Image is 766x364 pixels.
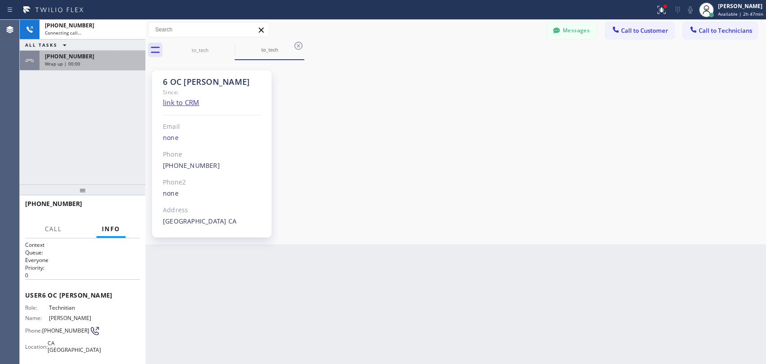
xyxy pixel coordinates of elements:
[683,22,757,39] button: Call to Technicians
[163,161,220,170] a: [PHONE_NUMBER]
[163,149,261,160] div: Phone
[149,22,269,37] input: Search
[25,256,140,264] p: Everyone
[163,205,261,215] div: Address
[45,225,62,233] span: Call
[163,133,261,143] div: none
[42,327,89,334] span: [PHONE_NUMBER]
[25,291,140,299] span: User 6 OC [PERSON_NAME]
[45,22,94,29] span: [PHONE_NUMBER]
[25,327,42,334] span: Phone:
[718,2,763,10] div: [PERSON_NAME]
[163,122,261,132] div: Email
[102,225,120,233] span: Info
[163,216,261,227] div: [GEOGRAPHIC_DATA] CA
[20,39,75,50] button: ALL TASKS
[25,264,140,272] h2: Priority:
[25,343,48,350] span: Location:
[25,315,49,321] span: Name:
[166,47,234,53] div: to_tech
[163,189,261,199] div: none
[39,220,67,238] button: Call
[49,315,94,321] span: [PERSON_NAME]
[163,177,261,188] div: Phone2
[621,26,668,35] span: Call to Customer
[45,61,80,67] span: Wrap up | 00:00
[699,26,752,35] span: Call to Technicians
[718,11,763,17] span: Available | 2h 47min
[25,42,57,48] span: ALL TASKS
[45,53,94,60] span: [PHONE_NUMBER]
[25,304,49,311] span: Role:
[49,304,94,311] span: Technitian
[684,4,696,16] button: Mute
[25,272,140,279] p: 0
[25,249,140,256] h2: Queue:
[547,22,596,39] button: Messages
[163,98,199,107] a: link to CRM
[25,199,82,208] span: [PHONE_NUMBER]
[236,46,303,53] div: to_tech
[605,22,674,39] button: Call to Customer
[96,220,126,238] button: Info
[163,87,261,97] div: Since:
[163,77,261,87] div: 6 OC [PERSON_NAME]
[25,241,140,249] h1: Context
[45,30,81,36] span: Connecting call…
[48,340,101,354] span: CA [GEOGRAPHIC_DATA]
